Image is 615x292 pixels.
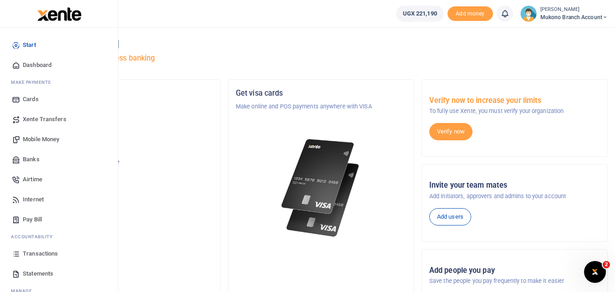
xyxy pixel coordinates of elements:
[7,129,111,149] a: Mobile Money
[23,195,44,204] span: Internet
[7,169,111,190] a: Airtime
[35,54,608,63] h5: Welcome to better business banking
[23,135,59,144] span: Mobile Money
[42,124,213,133] h5: Account
[23,249,58,258] span: Transactions
[429,208,471,225] a: Add users
[7,75,111,89] li: M
[584,261,606,283] iframe: Intercom live chat
[42,169,213,178] h5: UGX 221,190
[279,133,364,243] img: xente-_physical_cards.png
[7,35,111,55] a: Start
[447,6,493,21] span: Add money
[7,210,111,230] a: Pay Bill
[7,230,111,244] li: Ac
[429,192,600,201] p: Add initiators, approvers and admins to your account
[603,261,610,268] span: 2
[7,264,111,284] a: Statements
[7,89,111,109] a: Cards
[429,277,600,286] p: Save the people you pay frequently to make it easier
[447,10,493,16] a: Add money
[396,5,444,22] a: UGX 221,190
[520,5,537,22] img: profile-user
[7,149,111,169] a: Banks
[23,95,39,104] span: Cards
[36,10,81,17] a: logo-small logo-large logo-large
[18,233,52,240] span: countability
[447,6,493,21] li: Toup your wallet
[392,5,447,22] li: Wallet ballance
[15,79,51,86] span: ake Payments
[23,269,53,278] span: Statements
[23,115,66,124] span: Xente Transfers
[540,13,608,21] span: Mukono branch account
[403,9,437,18] span: UGX 221,190
[23,175,42,184] span: Airtime
[23,61,51,70] span: Dashboard
[540,6,608,14] small: [PERSON_NAME]
[7,55,111,75] a: Dashboard
[42,102,213,111] p: Tugende Limited
[429,123,473,140] a: Verify now
[7,190,111,210] a: Internet
[42,158,213,167] p: Your current account balance
[23,155,40,164] span: Banks
[23,41,36,50] span: Start
[23,215,42,224] span: Pay Bill
[7,244,111,264] a: Transactions
[236,89,407,98] h5: Get visa cards
[42,138,213,147] p: Mukono branch account
[429,266,600,275] h5: Add people you pay
[37,7,81,21] img: logo-large
[7,109,111,129] a: Xente Transfers
[429,107,600,116] p: To fully use Xente, you must verify your organization
[236,102,407,111] p: Make online and POS payments anywhere with VISA
[429,181,600,190] h5: Invite your team mates
[520,5,608,22] a: profile-user [PERSON_NAME] Mukono branch account
[42,89,213,98] h5: Organization
[429,96,600,105] h5: Verify now to increase your limits
[35,39,608,49] h4: Hello [PERSON_NAME]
